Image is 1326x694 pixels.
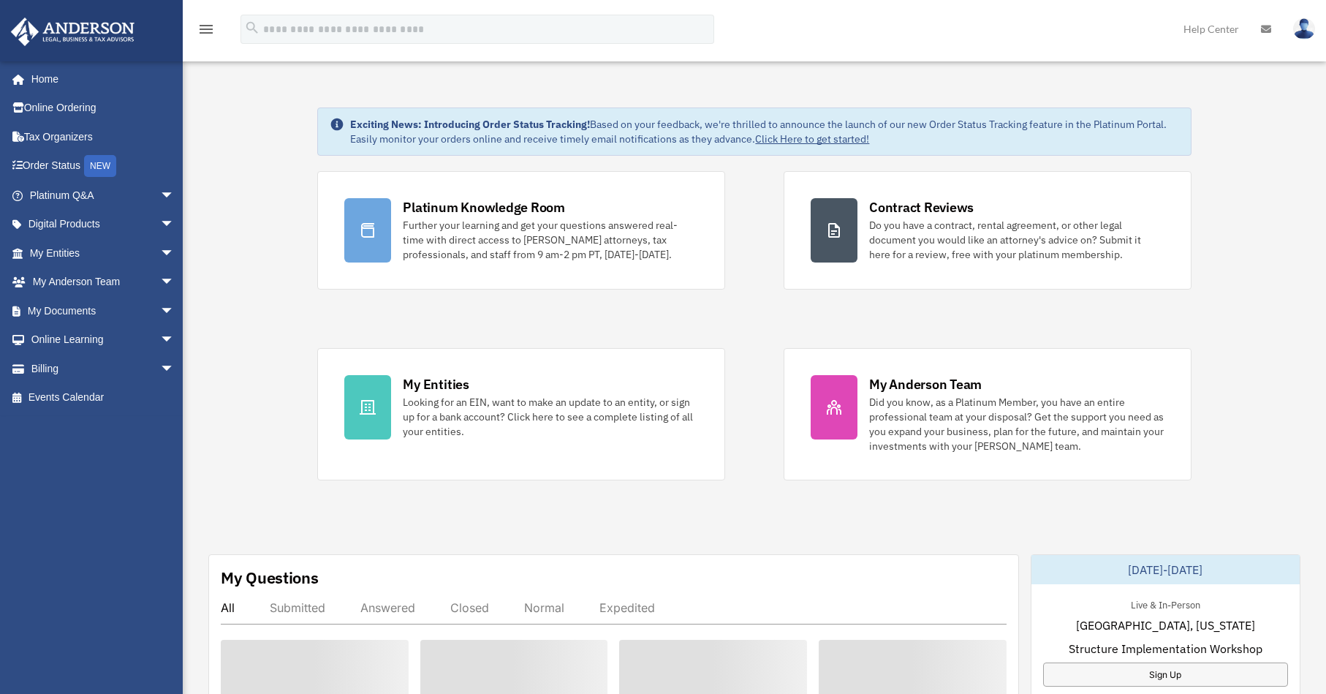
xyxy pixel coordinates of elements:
div: Answered [360,600,415,615]
strong: Exciting News: Introducing Order Status Tracking! [350,118,590,131]
div: Submitted [270,600,325,615]
a: Home [10,64,189,94]
a: Order StatusNEW [10,151,197,181]
a: Billingarrow_drop_down [10,354,197,383]
span: arrow_drop_down [160,181,189,211]
a: Digital Productsarrow_drop_down [10,210,197,239]
div: Contract Reviews [869,198,974,216]
div: Further your learning and get your questions answered real-time with direct access to [PERSON_NAM... [403,218,698,262]
i: search [244,20,260,36]
i: menu [197,20,215,38]
span: arrow_drop_down [160,325,189,355]
div: Live & In-Person [1119,596,1212,611]
a: My Anderson Team Did you know, as a Platinum Member, you have an entire professional team at your... [784,348,1191,480]
div: Do you have a contract, rental agreement, or other legal document you would like an attorney's ad... [869,218,1164,262]
div: Platinum Knowledge Room [403,198,565,216]
span: arrow_drop_down [160,354,189,384]
div: Looking for an EIN, want to make an update to an entity, or sign up for a bank account? Click her... [403,395,698,439]
a: Platinum Knowledge Room Further your learning and get your questions answered real-time with dire... [317,171,725,290]
span: arrow_drop_down [160,238,189,268]
div: Closed [450,600,489,615]
a: Platinum Q&Aarrow_drop_down [10,181,197,210]
span: [GEOGRAPHIC_DATA], [US_STATE] [1076,616,1255,634]
a: menu [197,26,215,38]
span: arrow_drop_down [160,296,189,326]
span: arrow_drop_down [160,210,189,240]
div: NEW [84,155,116,177]
div: My Anderson Team [869,375,982,393]
div: All [221,600,235,615]
a: Events Calendar [10,383,197,412]
div: [DATE]-[DATE] [1031,555,1300,584]
div: Did you know, as a Platinum Member, you have an entire professional team at your disposal? Get th... [869,395,1164,453]
img: Anderson Advisors Platinum Portal [7,18,139,46]
a: My Documentsarrow_drop_down [10,296,197,325]
a: Click Here to get started! [755,132,869,146]
a: Online Learningarrow_drop_down [10,325,197,355]
a: Online Ordering [10,94,197,123]
div: Normal [524,600,564,615]
img: User Pic [1293,18,1315,39]
div: Expedited [599,600,655,615]
a: Sign Up [1043,663,1289,687]
div: Based on your feedback, we're thrilled to announce the launch of our new Order Status Tracking fe... [350,117,1178,146]
a: My Entitiesarrow_drop_down [10,238,197,268]
span: arrow_drop_down [160,268,189,298]
div: My Questions [221,567,319,589]
span: Structure Implementation Workshop [1069,640,1262,657]
a: Contract Reviews Do you have a contract, rental agreement, or other legal document you would like... [784,171,1191,290]
a: Tax Organizers [10,122,197,151]
div: My Entities [403,375,469,393]
a: My Entities Looking for an EIN, want to make an update to an entity, or sign up for a bank accoun... [317,348,725,480]
a: My Anderson Teamarrow_drop_down [10,268,197,297]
